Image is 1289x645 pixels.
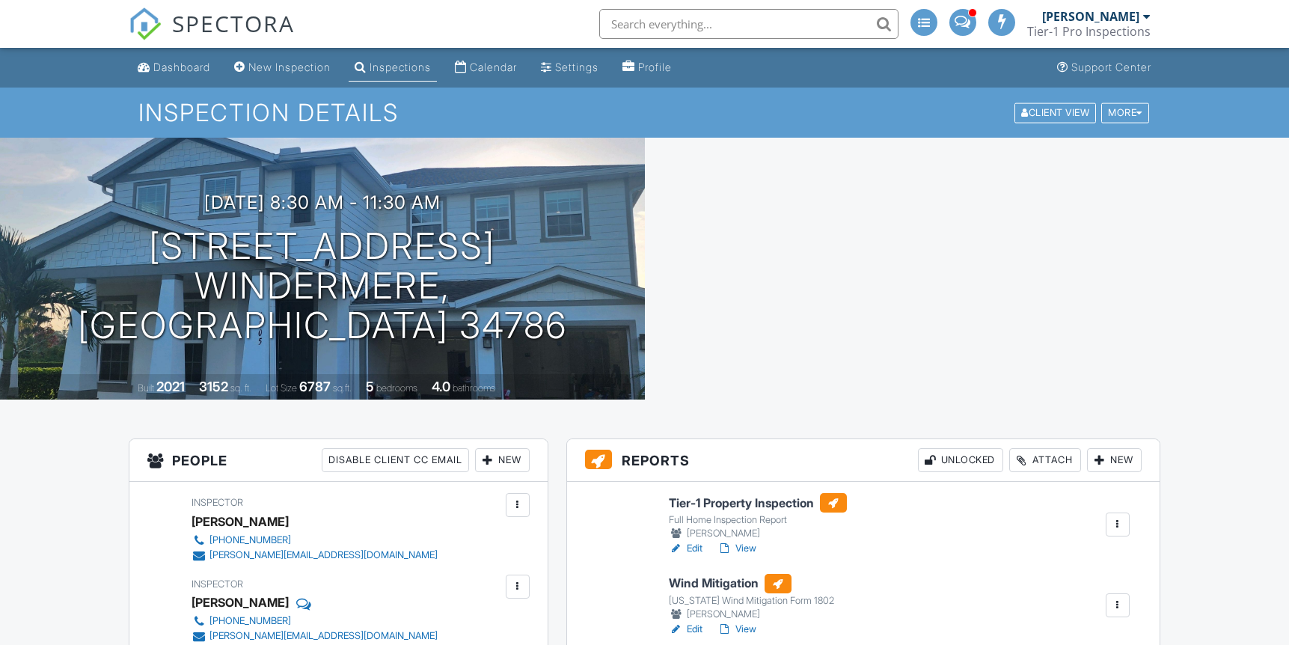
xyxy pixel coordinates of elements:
[669,622,702,637] a: Edit
[432,379,450,394] div: 4.0
[669,574,834,593] h6: Wind Mitigation
[1101,103,1149,123] div: More
[1087,448,1142,472] div: New
[192,578,243,590] span: Inspector
[638,61,672,73] div: Profile
[129,20,295,52] a: SPECTORA
[669,541,702,556] a: Edit
[322,448,469,472] div: Disable Client CC Email
[156,379,185,394] div: 2021
[475,448,530,472] div: New
[1042,9,1139,24] div: [PERSON_NAME]
[669,574,834,622] a: Wind Mitigation [US_STATE] Wind Mitigation Form 1802 [PERSON_NAME]
[129,439,547,482] h3: People
[370,61,431,73] div: Inspections
[192,533,438,548] a: [PHONE_NUMBER]
[1027,24,1151,39] div: Tier-1 Pro Inspections
[669,514,847,526] div: Full Home Inspection Report
[669,493,847,541] a: Tier-1 Property Inspection Full Home Inspection Report [PERSON_NAME]
[192,614,438,629] a: [PHONE_NUMBER]
[669,493,847,513] h6: Tier-1 Property Inspection
[204,192,441,213] h3: [DATE] 8:30 am - 11:30 am
[599,9,898,39] input: Search everything...
[192,629,438,644] a: [PERSON_NAME][EMAIL_ADDRESS][DOMAIN_NAME]
[366,379,374,394] div: 5
[669,607,834,622] div: [PERSON_NAME]
[228,54,337,82] a: New Inspection
[192,591,289,614] div: [PERSON_NAME]
[1014,103,1096,123] div: Client View
[192,548,438,563] a: [PERSON_NAME][EMAIL_ADDRESS][DOMAIN_NAME]
[616,54,678,82] a: Profile
[230,382,251,394] span: sq. ft.
[129,7,162,40] img: The Best Home Inspection Software - Spectora
[669,595,834,607] div: [US_STATE] Wind Mitigation Form 1802
[349,54,437,82] a: Inspections
[717,622,756,637] a: View
[172,7,295,39] span: SPECTORA
[1009,448,1081,472] div: Attach
[209,549,438,561] div: [PERSON_NAME][EMAIL_ADDRESS][DOMAIN_NAME]
[153,61,210,73] div: Dashboard
[333,382,352,394] span: sq.ft.
[209,615,291,627] div: [PHONE_NUMBER]
[209,630,438,642] div: [PERSON_NAME][EMAIL_ADDRESS][DOMAIN_NAME]
[248,61,331,73] div: New Inspection
[453,382,495,394] span: bathrooms
[132,54,216,82] a: Dashboard
[299,379,331,394] div: 6787
[567,439,1160,482] h3: Reports
[138,382,154,394] span: Built
[192,510,289,533] div: [PERSON_NAME]
[1013,106,1100,117] a: Client View
[24,227,621,345] h1: [STREET_ADDRESS] Windermere, [GEOGRAPHIC_DATA] 34786
[1071,61,1151,73] div: Support Center
[470,61,517,73] div: Calendar
[918,448,1003,472] div: Unlocked
[1051,54,1157,82] a: Support Center
[535,54,604,82] a: Settings
[555,61,598,73] div: Settings
[717,541,756,556] a: View
[209,534,291,546] div: [PHONE_NUMBER]
[669,526,847,541] div: [PERSON_NAME]
[449,54,523,82] a: Calendar
[376,382,417,394] span: bedrooms
[192,497,243,508] span: Inspector
[138,100,1151,126] h1: Inspection Details
[199,379,228,394] div: 3152
[266,382,297,394] span: Lot Size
